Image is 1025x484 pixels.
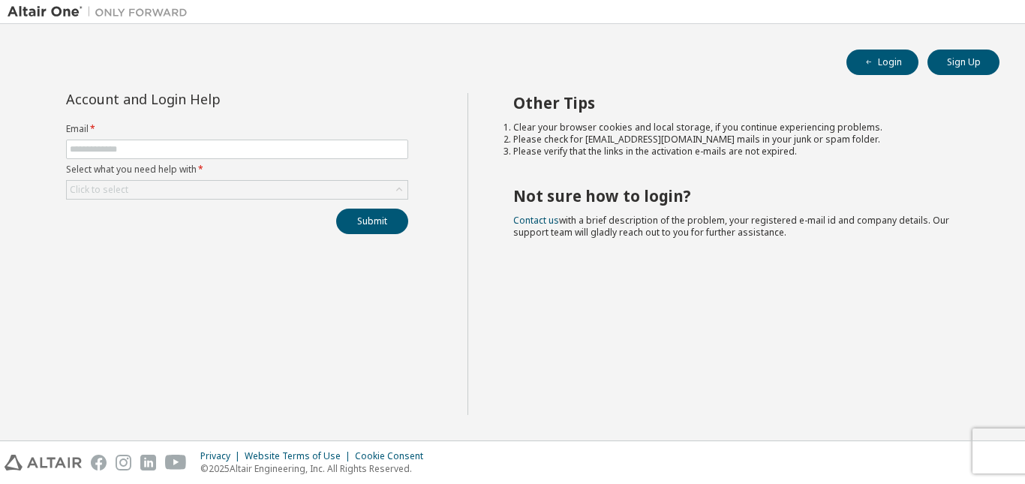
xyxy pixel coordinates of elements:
[66,123,408,135] label: Email
[91,455,107,470] img: facebook.svg
[67,181,407,199] div: Click to select
[116,455,131,470] img: instagram.svg
[245,450,355,462] div: Website Terms of Use
[513,214,949,239] span: with a brief description of the problem, your registered e-mail id and company details. Our suppo...
[513,214,559,227] a: Contact us
[66,164,408,176] label: Select what you need help with
[355,450,432,462] div: Cookie Consent
[8,5,195,20] img: Altair One
[513,134,973,146] li: Please check for [EMAIL_ADDRESS][DOMAIN_NAME] mails in your junk or spam folder.
[513,93,973,113] h2: Other Tips
[165,455,187,470] img: youtube.svg
[200,462,432,475] p: © 2025 Altair Engineering, Inc. All Rights Reserved.
[200,450,245,462] div: Privacy
[513,122,973,134] li: Clear your browser cookies and local storage, if you continue experiencing problems.
[70,184,128,196] div: Click to select
[513,146,973,158] li: Please verify that the links in the activation e-mails are not expired.
[5,455,82,470] img: altair_logo.svg
[336,209,408,234] button: Submit
[927,50,999,75] button: Sign Up
[513,186,973,206] h2: Not sure how to login?
[140,455,156,470] img: linkedin.svg
[846,50,918,75] button: Login
[66,93,340,105] div: Account and Login Help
